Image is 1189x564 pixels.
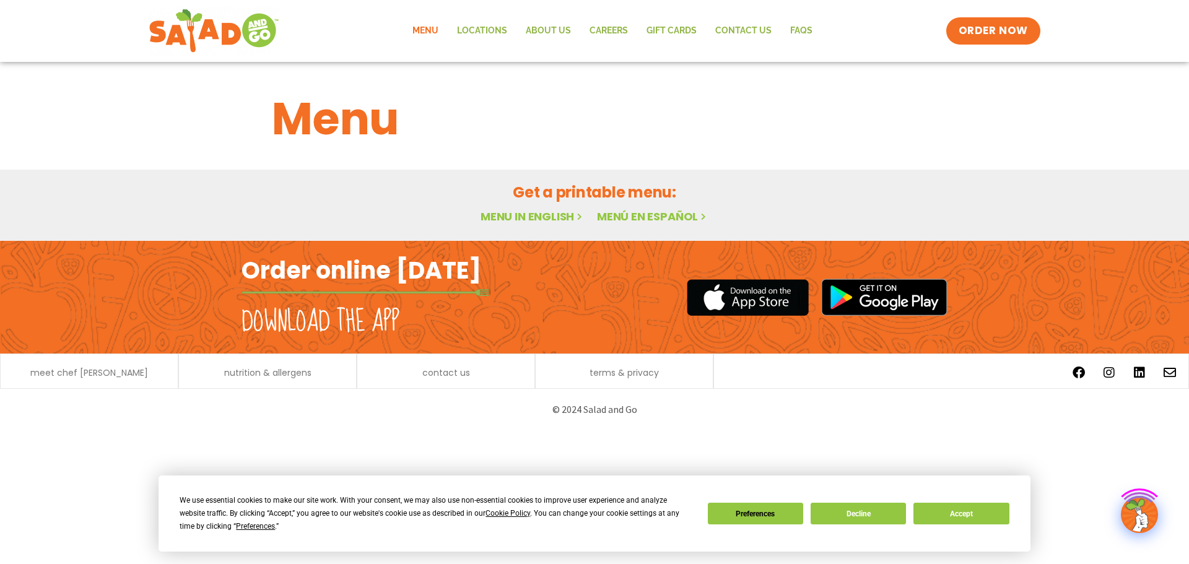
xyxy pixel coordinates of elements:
[946,17,1040,45] a: ORDER NOW
[242,289,489,296] img: fork
[403,17,822,45] nav: Menu
[811,503,906,524] button: Decline
[180,494,692,533] div: We use essential cookies to make our site work. With your consent, we may also use non-essential ...
[580,17,637,45] a: Careers
[248,401,941,418] p: © 2024 Salad and Go
[708,503,803,524] button: Preferences
[516,17,580,45] a: About Us
[590,368,659,377] a: terms & privacy
[30,368,148,377] a: meet chef [PERSON_NAME]
[448,17,516,45] a: Locations
[224,368,311,377] a: nutrition & allergens
[486,509,530,518] span: Cookie Policy
[403,17,448,45] a: Menu
[422,368,470,377] a: contact us
[242,255,481,285] h2: Order online [DATE]
[242,305,399,339] h2: Download the app
[959,24,1028,38] span: ORDER NOW
[913,503,1009,524] button: Accept
[706,17,781,45] a: Contact Us
[597,209,708,224] a: Menú en español
[637,17,706,45] a: GIFT CARDS
[781,17,822,45] a: FAQs
[272,181,917,203] h2: Get a printable menu:
[272,85,917,152] h1: Menu
[687,277,809,318] img: appstore
[149,6,279,56] img: new-SAG-logo-768×292
[236,522,275,531] span: Preferences
[821,279,947,316] img: google_play
[481,209,585,224] a: Menu in English
[159,475,1030,552] div: Cookie Consent Prompt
